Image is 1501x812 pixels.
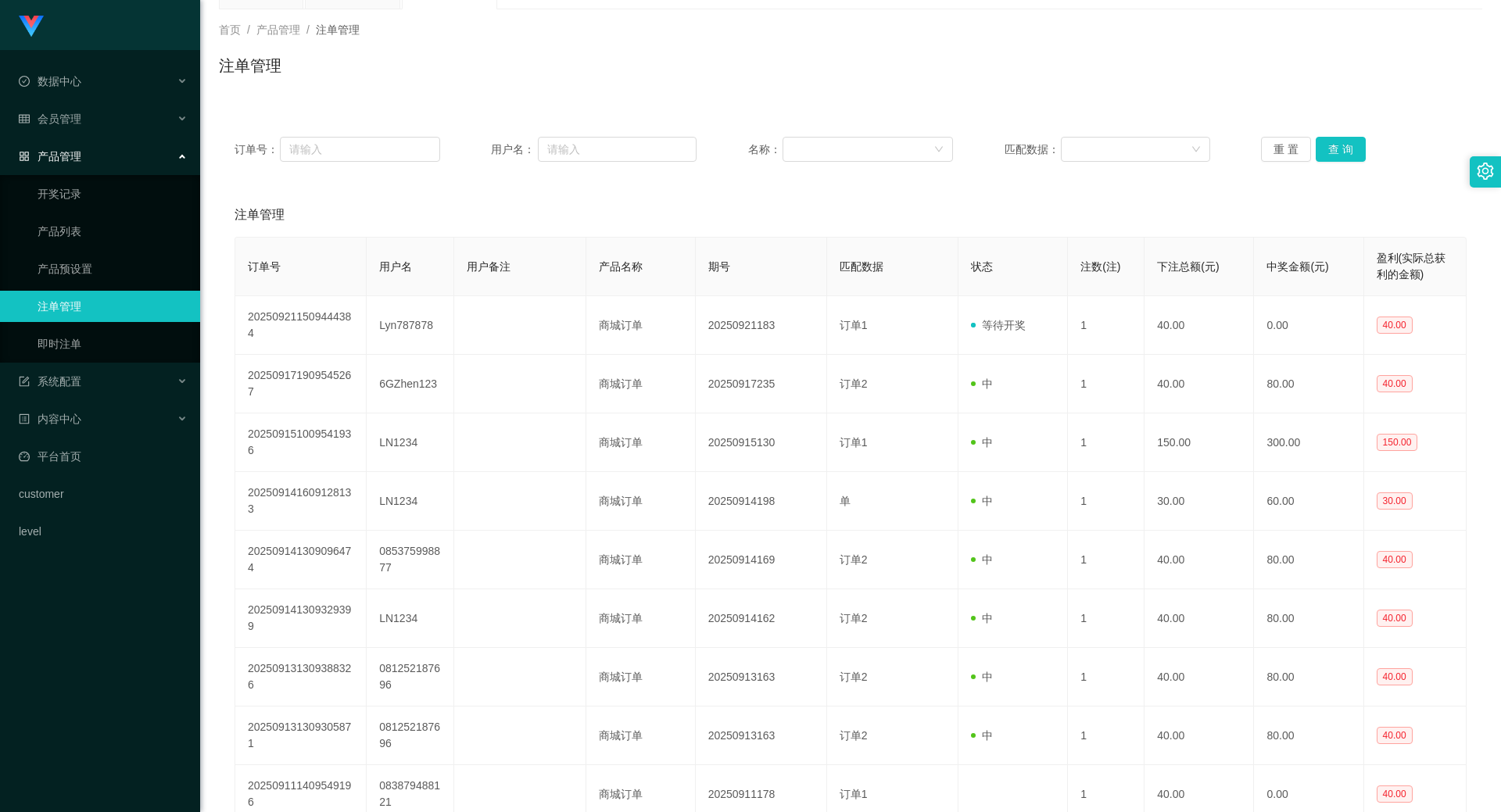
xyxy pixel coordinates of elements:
td: 商城订单 [586,413,696,472]
button: 查 询 [1316,137,1366,162]
td: 1 [1068,531,1145,589]
span: 会员管理 [19,113,81,125]
td: 20250913163 [696,706,827,765]
a: customer [19,478,188,510]
td: 80.00 [1254,706,1363,765]
td: 商城订单 [586,472,696,531]
span: 中 [971,377,993,390]
td: 40.00 [1145,589,1254,648]
span: 匹配数据： [1005,141,1061,158]
span: 单 [840,495,851,507]
td: 202509171909545267 [235,355,367,413]
span: 订单号： [235,141,280,158]
td: 1 [1068,648,1145,706]
span: / [247,23,250,36]
td: 60.00 [1254,472,1363,531]
span: 40.00 [1377,610,1413,627]
span: 订单2 [840,553,868,566]
td: 202509211509444384 [235,296,367,355]
span: 中奖金额(元) [1266,260,1328,273]
a: 产品列表 [38,216,188,247]
span: 期号 [708,260,730,273]
img: logo.9652507e.png [19,16,44,38]
span: 注单管理 [235,206,285,224]
td: 20250917235 [696,355,827,413]
i: 图标: table [19,113,30,124]
span: 下注总额(元) [1157,260,1219,273]
i: 图标: appstore-o [19,151,30,162]
td: 150.00 [1145,413,1254,472]
span: 产品管理 [256,23,300,36]
span: 用户名： [491,141,538,158]
span: 中 [971,436,993,449]
span: 状态 [971,260,993,273]
span: 中 [971,612,993,624]
span: 40.00 [1377,375,1413,392]
a: 图标: dashboard平台首页 [19,441,188,472]
td: 商城订单 [586,589,696,648]
span: 用户名 [379,260,412,273]
td: 085375998877 [367,531,454,589]
span: 订单1 [840,788,868,800]
td: 202509141309329399 [235,589,367,648]
td: 40.00 [1145,648,1254,706]
td: 20250913163 [696,648,827,706]
a: 开奖记录 [38,178,188,209]
span: 中 [971,495,993,507]
td: 40.00 [1145,531,1254,589]
span: 订单1 [840,436,868,449]
td: Lyn787878 [367,296,454,355]
span: 等待开奖 [971,319,1026,331]
span: 30.00 [1377,492,1413,510]
i: 图标: down [1191,145,1201,156]
h1: 注单管理 [219,54,281,77]
td: 商城订单 [586,355,696,413]
td: LN1234 [367,413,454,472]
td: 20250914198 [696,472,827,531]
span: 匹配数据 [840,260,883,273]
td: 80.00 [1254,589,1363,648]
td: 20250914162 [696,589,827,648]
span: 订单2 [840,729,868,742]
span: 注单管理 [316,23,360,36]
span: 产品管理 [19,150,81,163]
td: LN1234 [367,589,454,648]
td: 6GZhen123 [367,355,454,413]
td: 202509151009541936 [235,413,367,472]
span: 订单2 [840,671,868,683]
span: 150.00 [1377,434,1418,451]
span: 中 [971,671,993,683]
td: 202509131309305871 [235,706,367,765]
td: 商城订单 [586,706,696,765]
span: 内容中心 [19,413,81,425]
td: 1 [1068,706,1145,765]
td: 商城订单 [586,648,696,706]
input: 请输入 [538,137,697,162]
span: 40.00 [1377,727,1413,744]
td: 80.00 [1254,355,1363,413]
i: 图标: check-circle-o [19,76,30,87]
a: level [19,516,188,547]
span: 中 [971,553,993,566]
span: 中 [971,729,993,742]
span: 产品名称 [599,260,643,273]
td: 202509141309096474 [235,531,367,589]
span: 系统配置 [19,375,81,388]
span: 注数(注) [1080,260,1120,273]
td: 081252187696 [367,648,454,706]
span: 用户备注 [467,260,510,273]
span: 订单2 [840,377,868,390]
td: 80.00 [1254,531,1363,589]
i: 图标: setting [1477,163,1494,180]
td: 商城订单 [586,296,696,355]
span: 40.00 [1377,668,1413,685]
td: 40.00 [1145,706,1254,765]
td: 202509141609128133 [235,472,367,531]
i: 图标: down [934,145,944,156]
a: 产品预设置 [38,253,188,284]
td: 40.00 [1145,355,1254,413]
span: 首页 [219,23,241,36]
i: 图标: profile [19,413,30,424]
td: 1 [1068,472,1145,531]
td: 202509131309388326 [235,648,367,706]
